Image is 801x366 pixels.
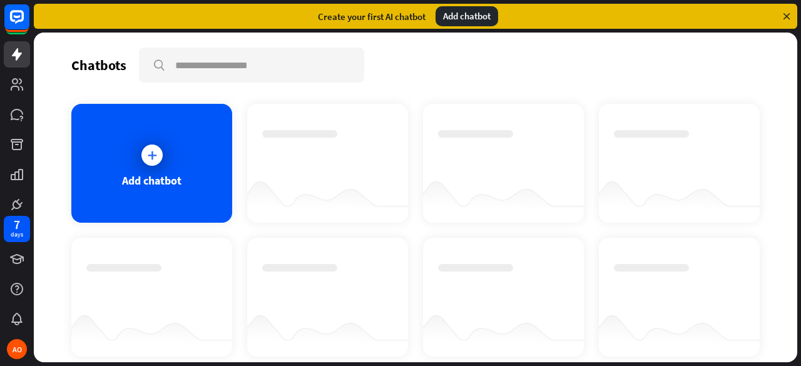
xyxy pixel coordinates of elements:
[318,11,426,23] div: Create your first AI chatbot
[436,6,498,26] div: Add chatbot
[14,219,20,230] div: 7
[4,216,30,242] a: 7 days
[122,173,181,188] div: Add chatbot
[10,5,48,43] button: Open LiveChat chat widget
[11,230,23,239] div: days
[71,56,126,74] div: Chatbots
[7,339,27,359] div: AO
